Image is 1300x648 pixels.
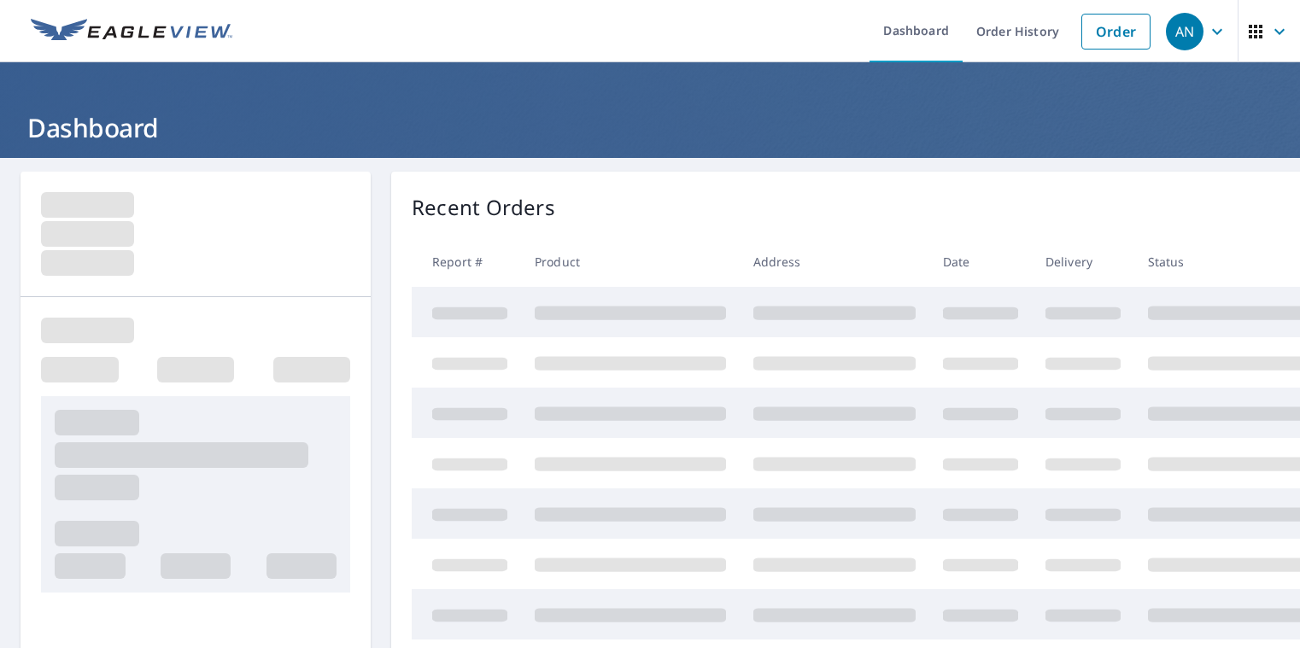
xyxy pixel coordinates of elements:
th: Delivery [1032,236,1134,287]
p: Recent Orders [412,192,555,223]
th: Product [521,236,740,287]
a: Order [1081,14,1151,50]
div: AN [1166,13,1203,50]
th: Date [929,236,1032,287]
th: Report # [412,236,521,287]
img: EV Logo [31,19,232,44]
th: Address [740,236,929,287]
h1: Dashboard [20,110,1280,145]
